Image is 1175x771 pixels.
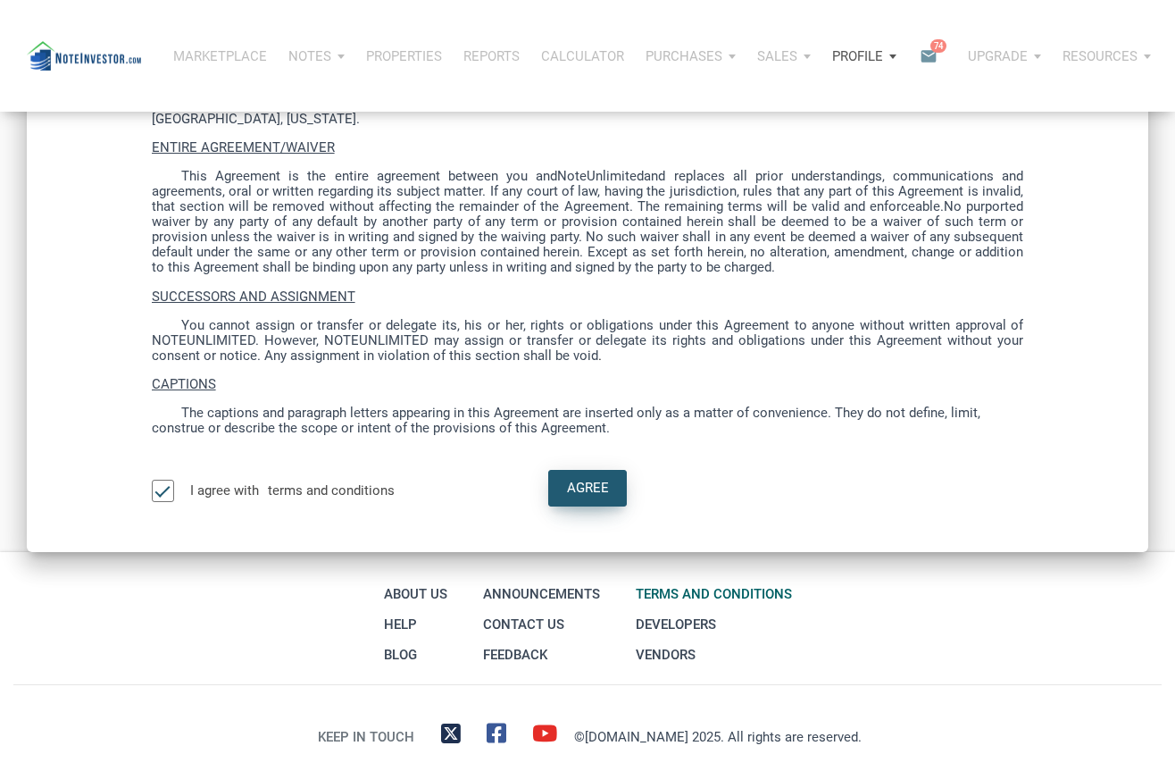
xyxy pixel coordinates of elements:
button: Agree [548,470,627,507]
span: CAPTIONS [152,376,216,392]
p: Marketplace [173,48,267,64]
p: Calculator [541,48,624,64]
p: Properties [366,48,442,64]
a: Contact Us [479,609,604,640]
button: Properties [355,29,453,83]
span: SUCCESSORS AND ASSIGNMENT [152,289,355,305]
button: Profile [821,29,907,83]
label: terms and conditions [268,480,404,502]
a: Vendors [631,640,796,670]
a: Blog [379,640,452,670]
span: . [598,348,602,364]
button: Reports [453,29,530,83]
div: Agree [566,478,608,499]
button: Calculator [530,29,635,83]
span: The provisions of this section are a material part of the agreement of the parties. But for the p... [152,49,1016,126]
button: Marketplace [162,29,278,83]
a: Terms and conditions [631,579,796,609]
a: Developers [631,609,796,640]
span: No purported waiver by any party of any default by another party of any term or provision contain... [152,198,1024,275]
span: and replaces all prior understandings, communications and agreements, oral or written regarding i... [152,168,1024,214]
a: Announcements [479,579,604,609]
label: I agree with [174,480,269,502]
a: Help [379,609,452,640]
a: Feedback [479,640,604,670]
p: Reports [463,48,520,64]
div: ©[DOMAIN_NAME] 2025. All rights are reserved. [574,726,862,748]
span: This Agreement is the entire agreement between you and [181,168,557,184]
span: You cannot assign or transfer or delegate its, his or her, rights or obligations under this Agree... [152,317,1024,364]
span: NoteUnlimited [557,168,644,184]
a: About Us [379,579,452,609]
span: The captions and paragraph letters appearing in this Agreement are inserted only as a matter of c... [152,405,980,436]
span: ENTIRE AGREEMENT/WAIVER [152,139,335,155]
p: Profile [832,48,883,64]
